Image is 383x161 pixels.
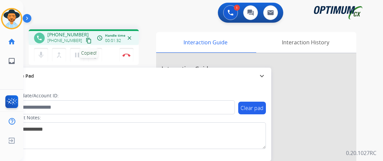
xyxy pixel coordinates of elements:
mat-icon: phone [36,35,42,41]
div: Interaction History [255,32,356,53]
mat-icon: mic [37,51,45,59]
mat-icon: inbox [8,57,16,65]
label: Contact Notes: [8,114,41,121]
mat-icon: merge_type [55,51,63,59]
div: 1 [234,5,240,11]
button: Clear pad [238,102,266,114]
mat-icon: home [8,38,16,46]
span: [PHONE_NUMBER] [47,31,89,38]
span: [PHONE_NUMBER] [47,38,82,43]
span: Handle time [105,33,125,38]
img: avatar [2,9,21,28]
button: Copied! [85,37,93,45]
mat-icon: close [126,35,132,41]
mat-icon: expand_more [258,72,266,80]
mat-icon: content_copy [86,38,92,44]
mat-icon: pause [73,51,81,59]
div: Interaction Guide [156,32,255,53]
p: 0.20.1027RC [346,149,376,157]
label: Candidate/Account ID: [9,92,59,99]
span: 00:01:32 [105,38,121,43]
span: Copied! [79,48,98,58]
img: control [122,53,130,57]
mat-icon: access_time [97,35,103,41]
